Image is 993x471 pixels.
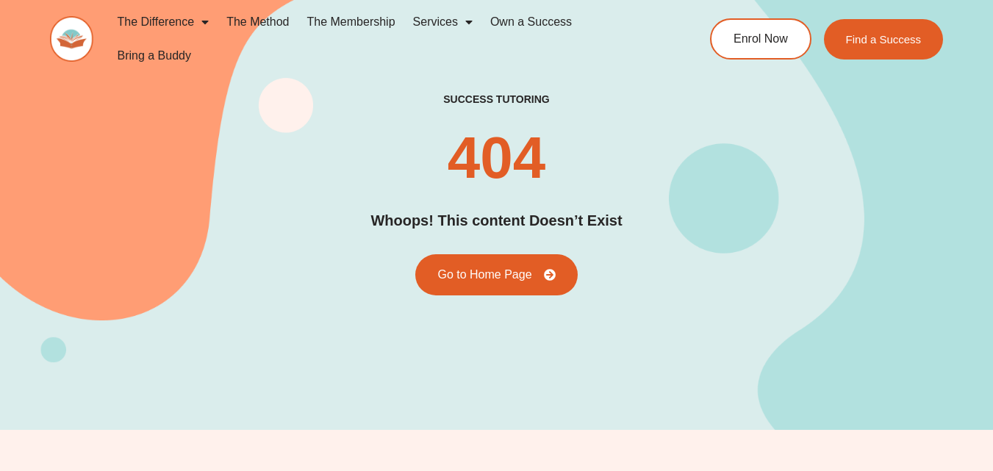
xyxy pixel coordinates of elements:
a: Go to Home Page [415,254,577,295]
a: The Membership [298,5,404,39]
span: Go to Home Page [437,269,531,281]
h2: Whoops! This content Doesn’t Exist [370,209,622,232]
a: The Difference [108,5,218,39]
span: Enrol Now [734,33,788,45]
a: Find a Success [824,19,944,60]
span: Find a Success [846,34,922,45]
a: Services [404,5,481,39]
nav: Menu [108,5,659,73]
h2: success tutoring [443,93,549,106]
a: Bring a Buddy [108,39,200,73]
h2: 404 [448,129,545,187]
a: The Method [218,5,298,39]
a: Own a Success [481,5,581,39]
a: Enrol Now [710,18,811,60]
